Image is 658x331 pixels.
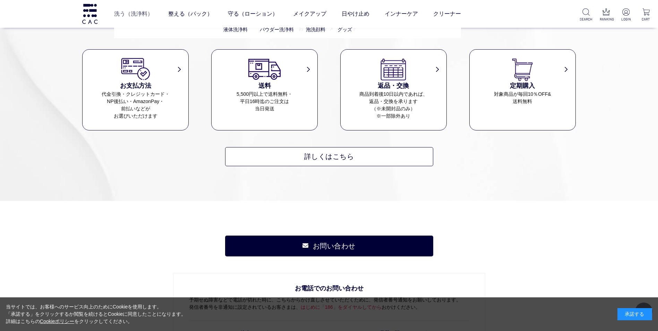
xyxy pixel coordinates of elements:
[341,91,446,120] dd: 商品到着後10日以内であれば、 返品・交換を承ります （※未開封品のみ） ※一部除外あり
[580,17,592,22] p: SEARCH
[212,81,317,91] h3: 送料
[617,308,652,320] div: 承諾する
[293,4,326,24] a: メイクアップ
[433,4,461,24] a: クリーナー
[40,319,75,324] a: Cookieポリシー
[83,57,188,120] a: お支払方法 代金引換・クレジットカード・NP後払い・AmazonPay・前払いなどがお選びいただけます
[306,27,325,32] a: 泡洗顔料
[600,17,613,22] p: RANKING
[212,91,317,112] dd: 5,500円以上で送料無料・ 平日16時迄のご注文は 当日発送
[640,8,652,22] a: CART
[260,27,294,32] a: パウダー洗浄料
[580,8,592,22] a: SEARCH
[619,17,632,22] p: LOGIN
[341,57,446,120] a: 返品・交換 商品到着後10日以内であれば、返品・交換を承ります（※未開封品のみ）※一部除外あり
[83,81,188,91] h3: お支払方法
[385,4,418,24] a: インナーケア
[212,57,317,112] a: 送料 5,500円以上で送料無料・平日16時迄のご注文は当日発送
[341,81,446,91] h3: 返品・交換
[223,27,248,32] a: 液体洗浄料
[225,236,433,256] a: お問い合わせ
[189,284,469,321] p: 予期せぬ障害などで電話が切れた時に、こちらからかけ直しさせていただくために、発信者番号通知をお願いしております。 発信者番号を非通知に設定されているお客さまは、 おかけください。
[114,4,153,24] a: 洗う（洗浄料）
[470,91,575,105] dd: 対象商品が毎回10％OFF& 送料無料
[337,27,352,32] a: グッズ
[225,147,433,166] a: 詳しくはこちら
[6,303,186,325] div: 当サイトでは、お客様へのサービス向上のためにCookieを使用します。 「承諾する」をクリックするか閲覧を続けるとCookieに同意したことになります。 詳細はこちらの をクリックしてください。
[83,91,188,120] dd: 代金引換・クレジットカード・ NP後払い・AmazonPay・ 前払いなどが お選びいただけます
[600,8,613,22] a: RANKING
[189,284,469,296] span: お電話でのお問い合わせ
[342,4,369,24] a: 日やけ止め
[470,81,575,91] h3: 定期購入
[619,8,632,22] a: LOGIN
[640,17,652,22] p: CART
[81,4,99,24] img: logo
[470,57,575,105] a: 定期購入 対象商品が毎回10％OFF&送料無料
[228,4,278,24] a: 守る（ローション）
[168,4,213,24] a: 整える（パック）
